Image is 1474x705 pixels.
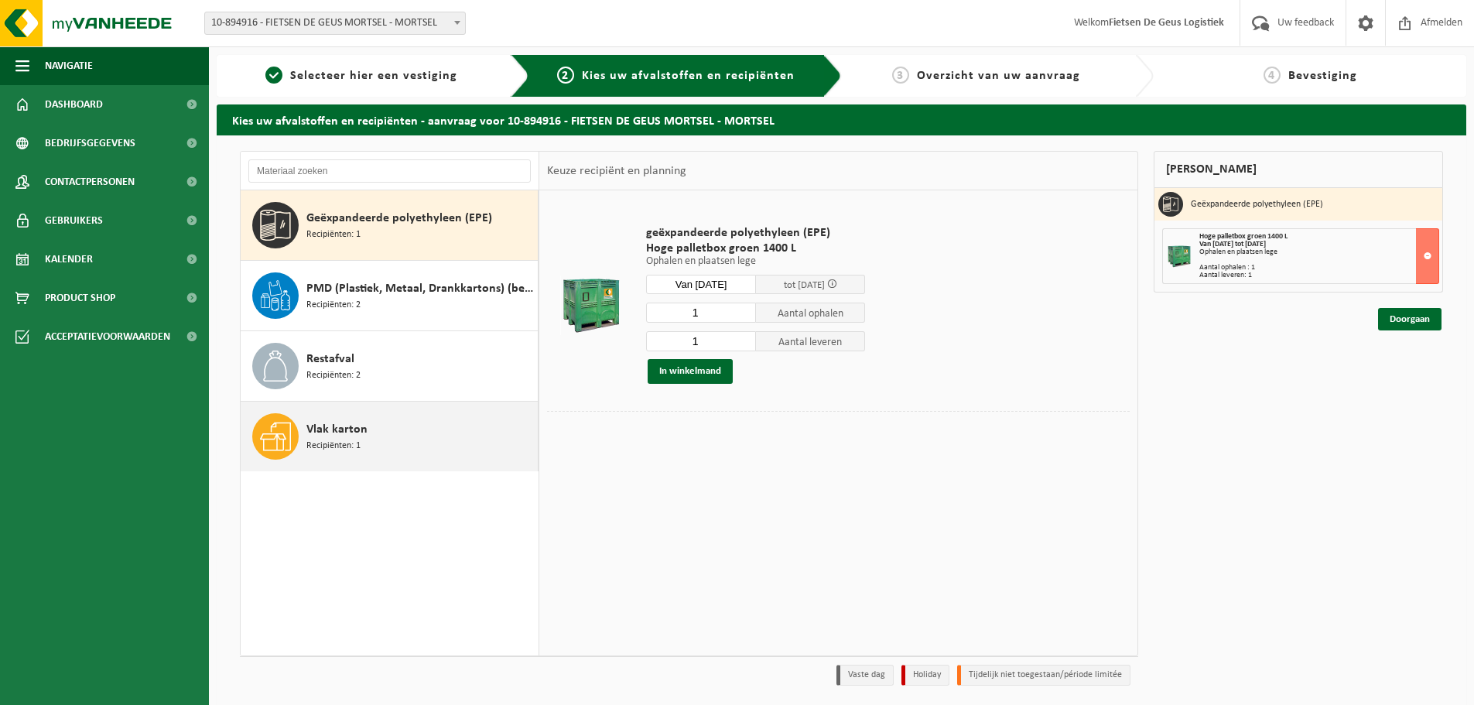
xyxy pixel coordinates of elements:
[646,241,865,256] span: Hoge palletbox groen 1400 L
[204,12,466,35] span: 10-894916 - FIETSEN DE GEUS MORTSEL - MORTSEL
[1199,272,1438,279] div: Aantal leveren: 1
[1199,248,1438,256] div: Ophalen en plaatsen lege
[648,359,733,384] button: In winkelmand
[1288,70,1357,82] span: Bevestiging
[224,67,498,85] a: 1Selecteer hier een vestiging
[265,67,282,84] span: 1
[1199,240,1266,248] strong: Van [DATE] tot [DATE]
[756,331,866,351] span: Aantal leveren
[306,420,368,439] span: Vlak karton
[901,665,949,686] li: Holiday
[306,350,354,368] span: Restafval
[1378,308,1442,330] a: Doorgaan
[290,70,457,82] span: Selecteer hier een vestiging
[241,261,539,331] button: PMD (Plastiek, Metaal, Drankkartons) (bedrijven) Recipiënten: 2
[539,152,694,190] div: Keuze recipiënt en planning
[1199,264,1438,272] div: Aantal ophalen : 1
[45,85,103,124] span: Dashboard
[646,275,756,294] input: Selecteer datum
[217,104,1466,135] h2: Kies uw afvalstoffen en recipiënten - aanvraag voor 10-894916 - FIETSEN DE GEUS MORTSEL - MORTSEL
[205,12,465,34] span: 10-894916 - FIETSEN DE GEUS MORTSEL - MORTSEL
[1264,67,1281,84] span: 4
[45,317,170,356] span: Acceptatievoorwaarden
[1154,151,1443,188] div: [PERSON_NAME]
[917,70,1080,82] span: Overzicht van uw aanvraag
[1199,232,1288,241] span: Hoge palletbox groen 1400 L
[45,201,103,240] span: Gebruikers
[241,190,539,261] button: Geëxpandeerde polyethyleen (EPE) Recipiënten: 1
[646,225,865,241] span: geëxpandeerde polyethyleen (EPE)
[45,124,135,163] span: Bedrijfsgegevens
[241,402,539,471] button: Vlak karton Recipiënten: 1
[306,368,361,383] span: Recipiënten: 2
[45,240,93,279] span: Kalender
[784,280,825,290] span: tot [DATE]
[892,67,909,84] span: 3
[582,70,795,82] span: Kies uw afvalstoffen en recipiënten
[957,665,1130,686] li: Tijdelijk niet toegestaan/période limitée
[45,46,93,85] span: Navigatie
[45,163,135,201] span: Contactpersonen
[557,67,574,84] span: 2
[306,228,361,242] span: Recipiënten: 1
[241,331,539,402] button: Restafval Recipiënten: 2
[306,279,534,298] span: PMD (Plastiek, Metaal, Drankkartons) (bedrijven)
[306,209,492,228] span: Geëxpandeerde polyethyleen (EPE)
[306,439,361,453] span: Recipiënten: 1
[1191,192,1323,217] h3: Geëxpandeerde polyethyleen (EPE)
[756,303,866,323] span: Aantal ophalen
[836,665,894,686] li: Vaste dag
[248,159,531,183] input: Materiaal zoeken
[45,279,115,317] span: Product Shop
[1109,17,1224,29] strong: Fietsen De Geus Logistiek
[306,298,361,313] span: Recipiënten: 2
[646,256,865,267] p: Ophalen en plaatsen lege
